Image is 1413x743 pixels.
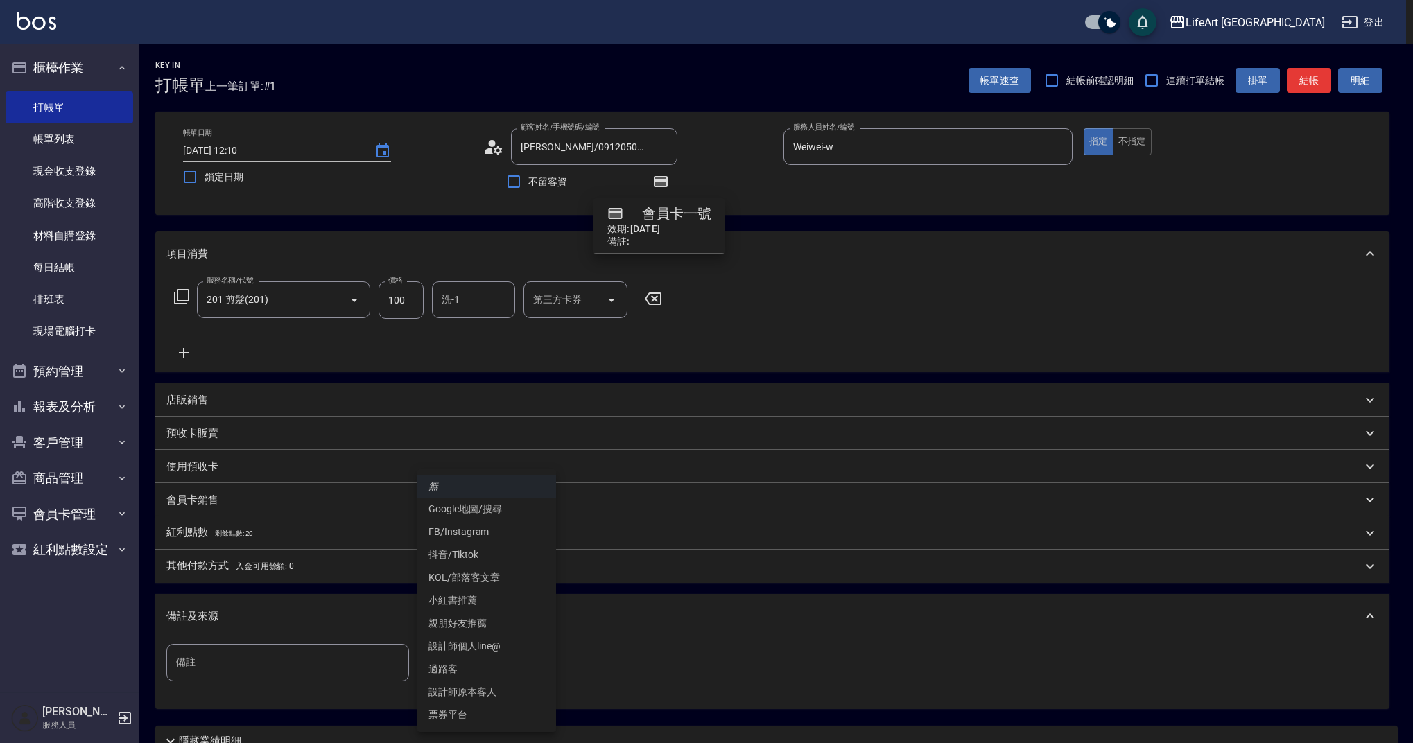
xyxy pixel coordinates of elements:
li: Google地圖/搜尋 [417,498,556,521]
li: 小紅書推薦 [417,589,556,612]
em: 無 [428,479,438,493]
li: 過路客 [417,658,556,681]
li: 親朋好友推薦 [417,612,556,635]
li: 票券平台 [417,703,556,726]
li: KOL/部落客文章 [417,566,556,589]
li: 設計師個人line@ [417,635,556,658]
li: 設計師原本客人 [417,681,556,703]
li: 抖音/Tiktok [417,543,556,566]
li: FB/Instagram [417,521,556,543]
